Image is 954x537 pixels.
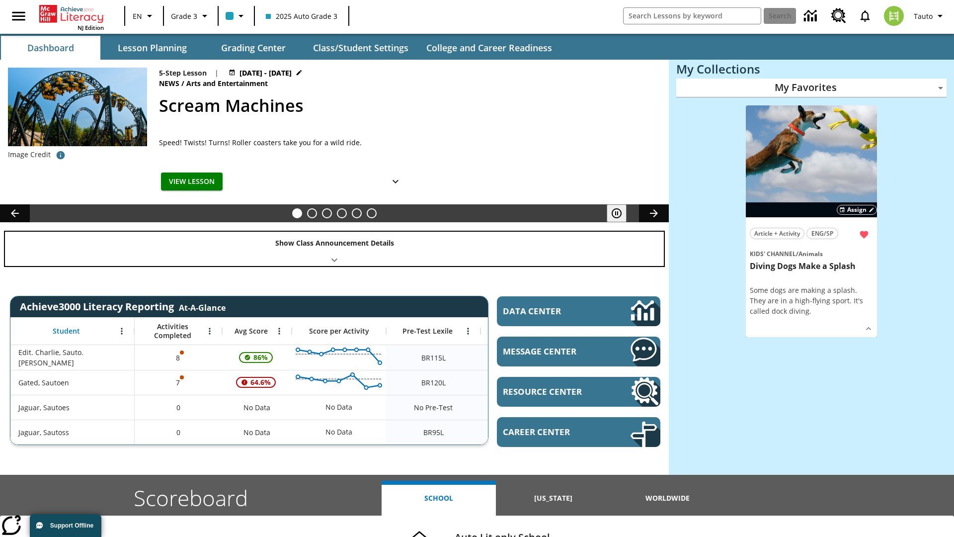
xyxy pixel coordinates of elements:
button: Dashboard [1,36,100,60]
button: Slide 3 Teen Uses Tech to Make a Difference [322,208,332,218]
div: Beginning reader 95 Lexile, ER, Based on the Lexile Reading measure, student is an Emerging Reade... [480,420,575,445]
div: Speed! Twists! Turns! Roller coasters take you for a wild ride. [159,137,407,148]
button: Show Details [861,321,876,336]
span: Tauto [914,11,933,21]
span: / [181,79,184,88]
a: Resource Center, Will open in new tab [825,2,852,29]
img: avatar image [884,6,904,26]
a: Notifications [852,3,878,29]
span: Animals [798,250,823,258]
img: Rollercoaster tracks twisting in vertical loops with yellow cars hanging upside down. [8,68,147,146]
button: Pause [607,204,627,222]
div: lesson details [746,105,877,338]
a: Data Center [798,2,825,30]
span: ENG/SP [811,228,833,239]
button: Slide 5 Pre-release lesson [352,208,362,218]
button: Show Details [386,173,405,191]
div: No Data, Jaguar, Sautoss [222,420,292,445]
button: Support Offline [30,514,101,537]
button: Aug 27 - Aug 27 Choose Dates [227,68,305,78]
span: Support Offline [50,522,93,529]
div: 1200 Lexile, At or above expected, Gated, Sautoen [480,370,575,395]
div: 0, Jaguar, Sautoss [135,420,222,445]
span: Grade 3 [171,11,197,21]
span: Jaguar, Sautoes [18,402,70,413]
div: , 64.6%, Attention! This student's Average First Try Score of 64.6% is below 65%, Gated, Sautoen [222,370,292,395]
span: Resource Center [503,386,601,397]
span: Achieve3000 Literacy Reporting [20,300,226,313]
span: 0 [176,427,180,438]
button: Class color is light blue. Change class color [222,7,251,25]
button: Open Menu [272,324,287,339]
span: Data Center [503,305,597,317]
div: No Data, Jaguar, Sautoes [320,397,357,417]
span: News [159,78,181,89]
button: Worldwide [611,481,725,516]
span: EN [133,11,142,21]
span: No Data [238,397,275,418]
p: Show Class Announcement Details [275,238,394,248]
a: Career Center [497,417,660,447]
button: Open Menu [461,324,476,339]
button: View Lesson [161,173,223,191]
span: No Data [238,422,275,443]
div: Show Class Announcement Details [5,232,664,266]
button: Profile/Settings [910,7,950,25]
button: Class/Student Settings [305,36,416,60]
div: 7, One or more Activity scores may be invalid., Gated, Sautoen [135,370,222,395]
button: Photo credit: The Smiler – Alton Towers Resort – Staffordshire – England [51,146,71,164]
span: 86% [249,349,272,366]
input: search field [624,8,761,24]
span: Kids' Channel [750,250,796,258]
button: Lesson carousel, Next [639,204,669,222]
span: Message Center [503,346,601,357]
div: No Data, Jaguar, Sautoes [222,395,292,420]
span: Score per Activity [309,327,369,336]
span: [DATE] - [DATE] [239,68,292,78]
div: No Data, Jaguar, Sautoss [320,422,357,442]
span: No Pre-Test, Jaguar, Sautoes [414,402,453,413]
span: 64.6% [246,373,275,391]
span: Pre-Test Lexile [402,327,453,336]
div: No Data, Jaguar, Sautoes [480,395,575,420]
button: Remove from Favorites [855,226,873,244]
button: Grading Center [204,36,303,60]
button: Slide 1 Scream Machines [292,208,302,218]
div: , 86%, This student's Average First Try Score 86% is above 75%, Edit. Charlie, Sauto. Charlie [222,345,292,370]
span: NJ Edition [78,24,104,31]
span: Beginning reader 95 Lexile, Jaguar, Sautoss [423,427,444,438]
span: Arts and Entertainment [186,78,270,89]
button: [US_STATE] [496,481,610,516]
span: Beginning reader 115 Lexile, Edit. Charlie, Sauto. Charlie [421,353,446,363]
span: 0 [176,402,180,413]
button: ENG/SP [806,228,838,239]
p: Image Credit [8,150,51,160]
div: Home [39,3,104,31]
p: 5-Step Lesson [159,68,207,78]
a: Message Center [497,337,660,366]
span: | [215,68,219,78]
span: Jaguar, Sautoss [18,427,69,438]
p: 7 [175,377,182,388]
button: Slide 4 Cars of the Future? [337,208,347,218]
span: Edit. Charlie, Sauto. [PERSON_NAME] [18,347,129,368]
div: At-A-Glance [179,300,226,313]
button: School [382,481,496,516]
button: Open Menu [114,324,129,339]
button: Article + Activity [750,228,804,239]
button: College and Career Readiness [418,36,560,60]
p: 8 [175,353,182,363]
div: Some dogs are making a splash. They are in a high-flying sport. It's called dock diving. [750,285,873,316]
span: Article + Activity [754,228,800,239]
span: / [796,250,798,258]
h3: My Collections [676,62,947,76]
a: Resource Center, Will open in new tab [497,377,660,407]
button: Assign Choose Dates [837,205,877,215]
button: Language: EN, Select a language [128,7,160,25]
span: Gated, Sautoen [18,377,69,388]
span: Activities Completed [140,322,205,340]
button: Open Menu [202,324,217,339]
button: Slide 6 Career Lesson [367,208,377,218]
h2: Scream Machines [159,93,657,118]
